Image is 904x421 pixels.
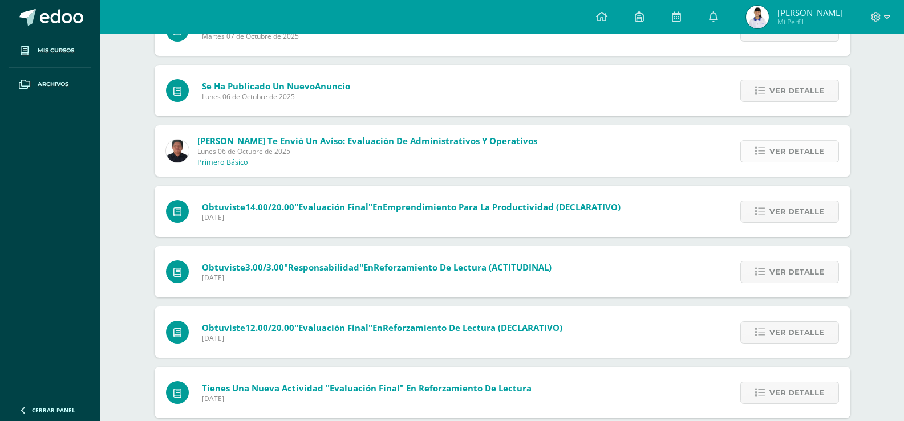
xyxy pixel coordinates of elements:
[197,146,537,156] span: Lunes 06 de Octubre de 2025
[284,261,363,273] span: "Responsabilidad"
[202,80,350,92] span: Se ha publicado un nuevo
[202,333,562,343] span: [DATE]
[769,322,824,343] span: Ver detalle
[202,394,532,403] span: [DATE]
[202,212,621,222] span: [DATE]
[245,201,294,212] span: 14.00/20.00
[166,140,189,162] img: eff8bfa388aef6dbf44d967f8e9a2edc.png
[202,273,552,283] span: [DATE]
[9,68,91,101] a: Archivos
[197,158,248,167] p: Primero Básico
[32,406,75,414] span: Cerrar panel
[769,80,824,101] span: Ver detalle
[769,261,824,283] span: Ver detalle
[202,31,589,41] span: Martes 07 de Octubre de 2025
[202,201,621,212] span: Obtuviste en
[383,322,562,333] span: Reforzamiento de Lectura (DECLARATIVO)
[197,135,537,146] span: [PERSON_NAME] te envió un aviso: Evaluación de Administrativos y Operativos
[746,6,769,28] img: a870b3e5c06432351c4097df98eac26b.png
[202,382,532,394] span: Tienes una nueva actividad "Evaluación Final" En Reforzamiento de Lectura
[383,201,621,212] span: Emprendimiento para la Productividad (DECLARATIVO)
[202,322,562,333] span: Obtuviste en
[245,261,284,273] span: 3.00/3.00
[769,201,824,222] span: Ver detalle
[202,92,350,101] span: Lunes 06 de Octubre de 2025
[38,46,74,55] span: Mis cursos
[245,322,294,333] span: 12.00/20.00
[294,322,372,333] span: "Evaluación Final"
[769,382,824,403] span: Ver detalle
[9,34,91,68] a: Mis cursos
[769,141,824,162] span: Ver detalle
[294,201,372,212] span: "Evaluación Final"
[202,261,552,273] span: Obtuviste en
[777,7,843,18] span: [PERSON_NAME]
[374,261,552,273] span: Reforzamiento de Lectura (ACTITUDINAL)
[38,80,68,89] span: Archivos
[315,80,350,92] span: Anuncio
[777,17,843,27] span: Mi Perfil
